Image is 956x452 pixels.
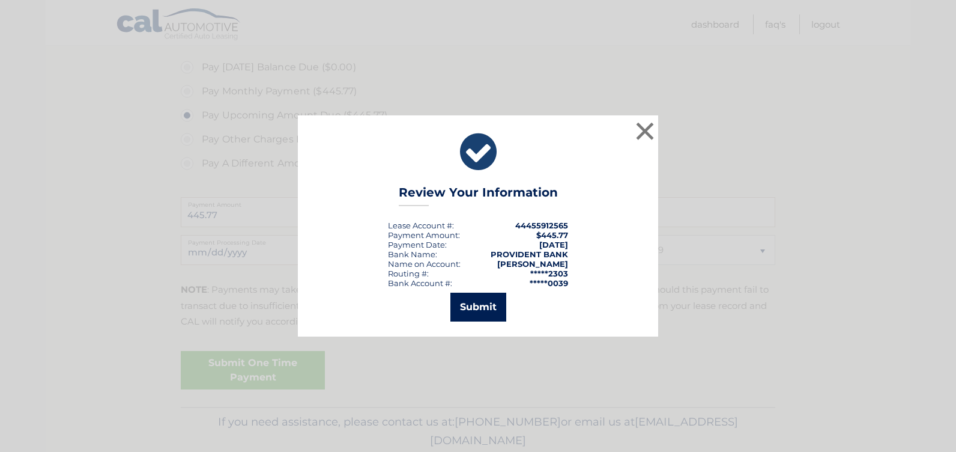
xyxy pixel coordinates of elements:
[539,240,568,249] span: [DATE]
[450,293,506,322] button: Submit
[388,269,429,278] div: Routing #:
[388,221,454,230] div: Lease Account #:
[388,249,437,259] div: Bank Name:
[399,185,558,206] h3: Review Your Information
[491,249,568,259] strong: PROVIDENT BANK
[388,240,445,249] span: Payment Date
[388,230,460,240] div: Payment Amount:
[388,259,461,269] div: Name on Account:
[515,221,568,230] strong: 44455912565
[497,259,568,269] strong: [PERSON_NAME]
[388,240,447,249] div: :
[388,278,452,288] div: Bank Account #:
[536,230,568,240] span: $445.77
[633,119,657,143] button: ×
